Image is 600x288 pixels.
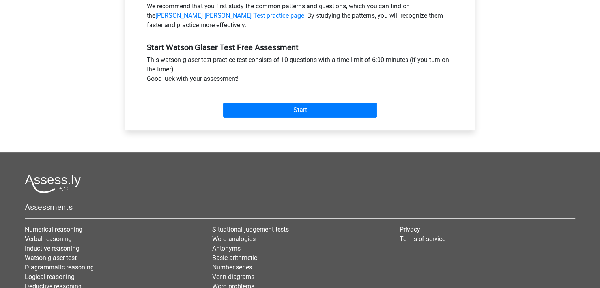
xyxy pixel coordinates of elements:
a: Situational judgement tests [212,226,289,233]
input: Start [223,103,377,118]
h5: Start Watson Glaser Test Free Assessment [147,43,454,52]
a: Terms of service [400,235,445,243]
a: Watson glaser test [25,254,77,262]
a: Number series [212,264,252,271]
a: Inductive reasoning [25,245,79,252]
h5: Assessments [25,202,575,212]
a: Antonyms [212,245,241,252]
a: Basic arithmetic [212,254,257,262]
a: Privacy [400,226,420,233]
img: Assessly logo [25,174,81,193]
a: Venn diagrams [212,273,254,281]
a: Logical reasoning [25,273,75,281]
a: Numerical reasoning [25,226,82,233]
a: Verbal reasoning [25,235,72,243]
a: Word analogies [212,235,256,243]
a: [PERSON_NAME] [PERSON_NAME] Test practice page [155,12,304,19]
a: Diagrammatic reasoning [25,264,94,271]
div: This watson glaser test practice test consists of 10 questions with a time limit of 6:00 minutes ... [141,55,460,87]
div: We recommend that you first study the common patterns and questions, which you can find on the . ... [141,2,460,33]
